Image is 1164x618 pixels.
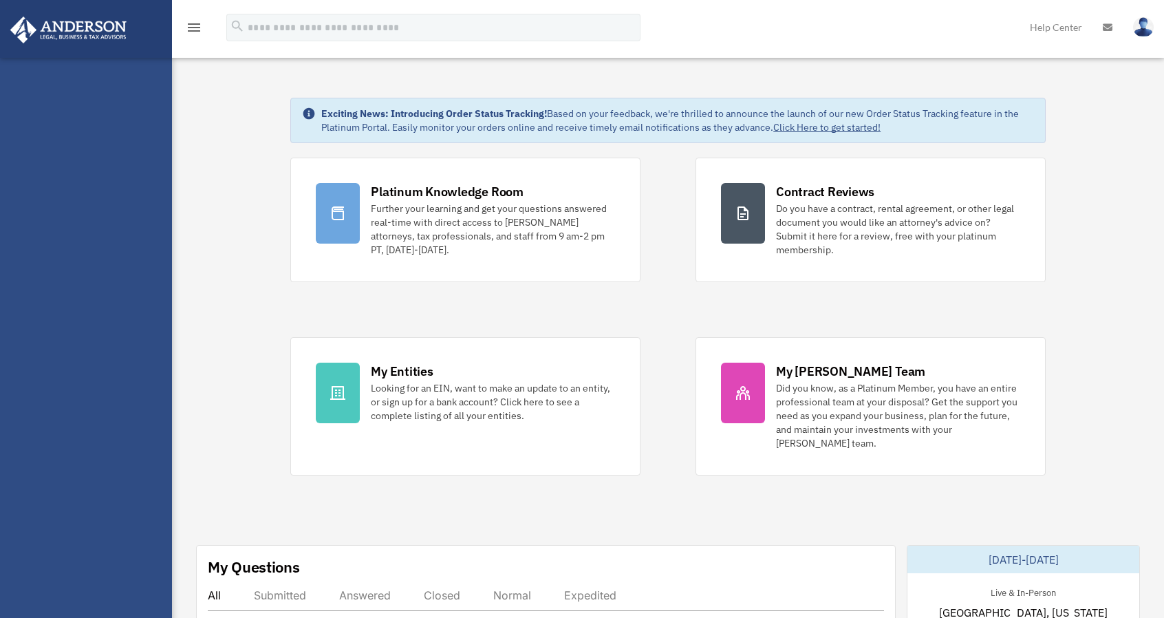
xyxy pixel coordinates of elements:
[371,363,433,380] div: My Entities
[776,381,1020,450] div: Did you know, as a Platinum Member, you have an entire professional team at your disposal? Get th...
[254,588,306,602] div: Submitted
[1133,17,1154,37] img: User Pic
[424,588,460,602] div: Closed
[290,158,640,282] a: Platinum Knowledge Room Further your learning and get your questions answered real-time with dire...
[339,588,391,602] div: Answered
[776,363,925,380] div: My [PERSON_NAME] Team
[980,584,1067,599] div: Live & In-Person
[371,381,615,423] div: Looking for an EIN, want to make an update to an entity, or sign up for a bank account? Click her...
[321,107,547,120] strong: Exciting News: Introducing Order Status Tracking!
[564,588,616,602] div: Expedited
[773,121,881,134] a: Click Here to get started!
[371,202,615,257] div: Further your learning and get your questions answered real-time with direct access to [PERSON_NAM...
[321,107,1034,134] div: Based on your feedback, we're thrilled to announce the launch of our new Order Status Tracking fe...
[371,183,524,200] div: Platinum Knowledge Room
[696,337,1046,476] a: My [PERSON_NAME] Team Did you know, as a Platinum Member, you have an entire professional team at...
[907,546,1139,573] div: [DATE]-[DATE]
[290,337,640,476] a: My Entities Looking for an EIN, want to make an update to an entity, or sign up for a bank accoun...
[186,24,202,36] a: menu
[776,183,874,200] div: Contract Reviews
[230,19,245,34] i: search
[776,202,1020,257] div: Do you have a contract, rental agreement, or other legal document you would like an attorney's ad...
[186,19,202,36] i: menu
[6,17,131,43] img: Anderson Advisors Platinum Portal
[696,158,1046,282] a: Contract Reviews Do you have a contract, rental agreement, or other legal document you would like...
[493,588,531,602] div: Normal
[208,588,221,602] div: All
[208,557,300,577] div: My Questions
